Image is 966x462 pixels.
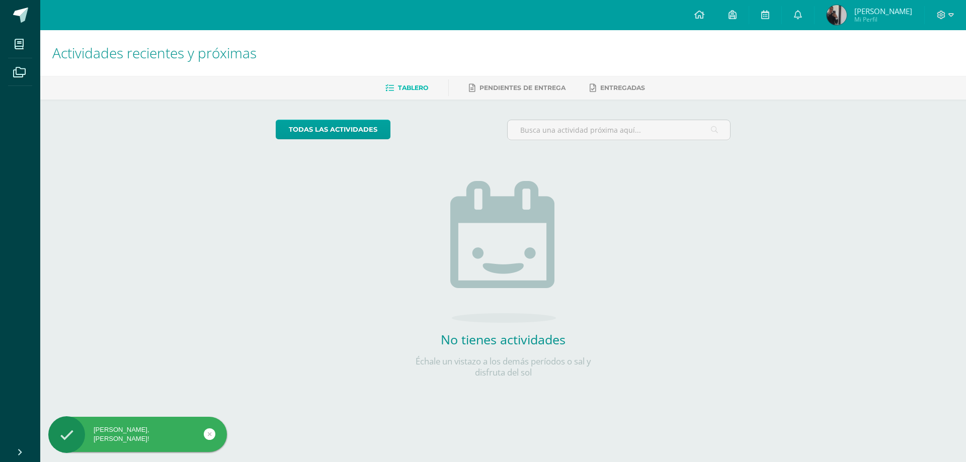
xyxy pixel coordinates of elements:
[385,80,428,96] a: Tablero
[403,356,604,378] p: Échale un vistazo a los demás períodos o sal y disfruta del sol
[854,15,912,24] span: Mi Perfil
[52,43,257,62] span: Actividades recientes y próximas
[600,84,645,91] span: Entregadas
[854,6,912,16] span: [PERSON_NAME]
[469,80,566,96] a: Pendientes de entrega
[827,5,847,25] img: 13c39eb200a8c2912842fe2b43cc3cb6.png
[479,84,566,91] span: Pendientes de entrega
[276,120,390,139] a: todas las Actividades
[403,331,604,348] h2: No tienes actividades
[398,84,428,91] span: Tablero
[48,425,227,443] div: [PERSON_NAME], [PERSON_NAME]!
[508,120,731,140] input: Busca una actividad próxima aquí...
[450,181,556,323] img: no_activities.png
[590,80,645,96] a: Entregadas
